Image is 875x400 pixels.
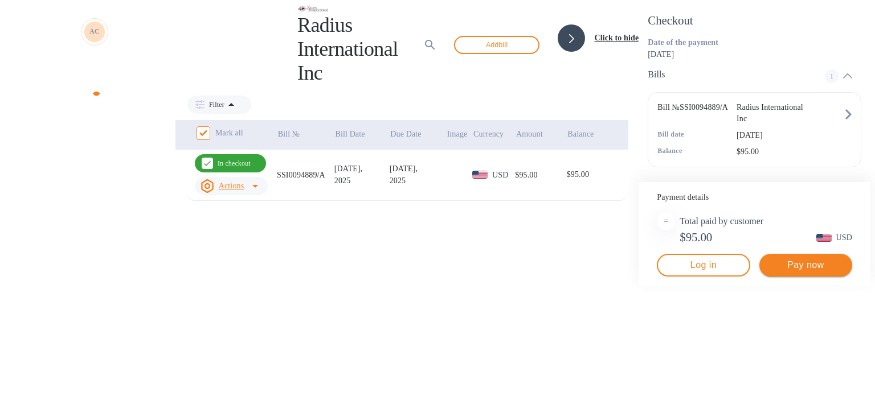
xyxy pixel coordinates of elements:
[390,163,446,175] div: [DATE],
[648,69,811,80] h3: Bills
[277,169,334,181] div: SSI0094889/A
[219,182,244,190] u: Actions
[390,128,421,140] p: Due Date
[335,128,379,140] span: Bill Date
[390,175,446,187] div: 2025
[657,191,852,203] p: Payment details
[215,127,243,139] p: Mark all
[47,86,85,98] p: Powered by
[278,128,315,140] span: Bill №
[648,92,861,167] button: Bill №SSI0094889/ARadius International IncBill date[DATE]Balance$95.00
[759,254,852,277] button: Pay now
[334,163,390,175] div: [DATE],
[454,36,539,54] button: Addbill
[116,20,173,44] p: [PERSON_NAME] Instrument Company
[737,102,811,125] p: Radius International Inc
[567,128,608,140] span: Balance
[473,128,504,140] p: Currency
[657,147,682,155] b: Balance
[737,129,843,141] p: [DATE]
[648,14,861,28] h2: Checkout
[390,128,436,140] span: Due Date
[335,128,365,140] p: Bill Date
[567,169,618,180] div: $95.00
[825,69,839,83] span: 1
[516,128,558,140] span: Amount
[768,258,843,272] span: Pay now
[278,128,300,140] p: Bill №
[472,171,488,179] img: USD
[205,100,224,110] p: Filter
[657,102,732,113] p: Bill № SSI0094889/A
[657,254,750,277] button: Log in
[680,230,712,245] h2: $95.00
[657,130,684,138] b: Bill date
[680,216,763,227] h3: Total paid by customer
[516,128,543,140] p: Amount
[89,27,100,35] b: AC
[648,38,718,47] b: Date of the payment
[816,234,832,242] img: USD
[594,34,639,42] b: Click to hide
[297,13,412,85] h1: Radius International Inc
[567,128,594,140] p: Balance
[667,258,739,272] span: Log in
[85,85,133,98] img: Logo
[648,48,861,60] p: [DATE]
[657,212,675,230] div: =
[737,146,843,158] p: $95.00
[464,38,529,52] span: Add bill
[818,345,875,400] iframe: Chat Widget
[447,128,468,140] p: Image
[334,175,390,187] div: 2025
[218,159,251,168] p: In checkout
[836,232,852,244] p: USD
[492,169,515,181] p: USD
[5,61,175,73] p: Pay
[5,75,19,83] b: Bills
[515,169,566,181] div: $95.00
